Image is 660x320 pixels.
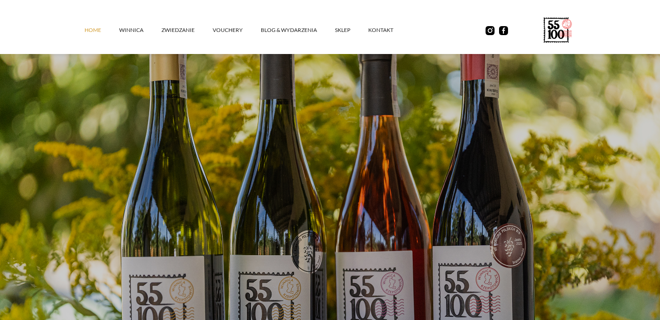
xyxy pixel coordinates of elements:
a: vouchery [213,17,261,44]
a: Blog & Wydarzenia [261,17,335,44]
a: ZWIEDZANIE [161,17,213,44]
a: Home [85,17,119,44]
a: SKLEP [335,17,368,44]
a: kontakt [368,17,411,44]
a: winnica [119,17,161,44]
